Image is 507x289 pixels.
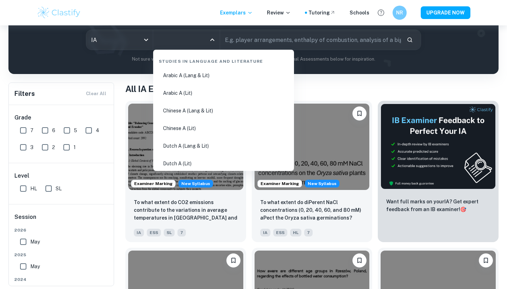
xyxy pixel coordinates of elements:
li: Dutch A (Lang & Lit) [156,138,291,154]
span: 2025 [14,252,109,258]
img: ESS IA example thumbnail: To what extent do CO2 emissions contribu [128,104,243,190]
span: 2 [52,143,55,151]
div: Starting from the May 2026 session, the ESS IA requirements have changed. We created this exempla... [179,180,213,187]
a: ThumbnailWant full marks on yourIA? Get expert feedback from an IB examiner! [378,101,499,242]
h6: NR [396,9,404,17]
span: 5 [74,127,77,134]
p: Want full marks on your IA ? Get expert feedback from an IB examiner! [386,198,490,213]
span: 2026 [14,227,109,233]
span: ESS [273,229,287,236]
h6: Session [14,213,109,227]
h6: Level [14,172,109,180]
div: IA [86,30,153,50]
img: Thumbnail [381,104,496,189]
li: Arabic A (Lang & Lit) [156,67,291,84]
div: Studies in Language and Literature [156,53,291,67]
button: Search [404,34,416,46]
span: 1 [74,143,76,151]
p: To what extent do diPerent NaCl concentrations (0, 20, 40, 60, and 80 mM) aPect the Oryza sativa ... [260,198,364,222]
h6: Filters [14,89,35,99]
p: Not sure what to search for? You can always look through our example Internal Assessments below f... [14,56,493,63]
button: Bookmark [352,253,367,268]
span: 🎯 [460,207,466,212]
span: SL [164,229,175,236]
li: Chinese A (Lit) [156,120,291,136]
div: Starting from the May 2026 session, the ESS IA requirements have changed. We created this exempla... [305,180,339,187]
button: Bookmark [352,106,367,121]
li: Arabic A (Lit) [156,85,291,101]
p: To what extent do CO2 emissions contribute to the variations in average temperatures in Indonesia... [134,198,238,222]
span: Examiner Marking [131,180,175,187]
span: New Syllabus [305,180,339,187]
span: IA [134,229,144,236]
img: Clastify logo [37,6,81,20]
button: UPGRADE NOW [421,6,470,19]
button: Close [207,35,217,45]
a: Schools [350,9,369,17]
li: Dutch A (Lit) [156,155,291,172]
span: 7 [30,127,33,134]
button: Bookmark [479,253,493,268]
span: 3 [30,143,33,151]
button: NR [393,6,407,20]
span: New Syllabus [179,180,213,187]
span: 7 [304,229,313,236]
img: ESS IA example thumbnail: To what extent do diPerent NaCl concentr [255,104,370,190]
button: Bookmark [226,253,240,268]
span: Examiner Marking [258,180,302,187]
span: 7 [177,229,186,236]
span: IA [260,229,270,236]
span: HL [290,229,301,236]
h1: All IA Examples [125,82,499,95]
span: HL [30,185,37,192]
h6: Grade [14,113,109,122]
input: E.g. player arrangements, enthalpy of combustion, analysis of a big city... [220,30,401,50]
p: Review [267,9,291,17]
span: May [30,263,40,270]
button: Help and Feedback [375,7,387,19]
span: SL [56,185,62,192]
a: Examiner MarkingStarting from the May 2026 session, the ESS IA requirements have changed. We crea... [252,101,373,242]
p: Exemplars [220,9,253,17]
a: Examiner MarkingStarting from the May 2026 session, the ESS IA requirements have changed. We crea... [125,101,246,242]
a: Tutoring [308,9,336,17]
span: May [30,238,40,246]
span: 2024 [14,276,109,283]
span: 6 [52,127,55,134]
span: ESS [147,229,161,236]
span: 4 [96,127,99,134]
li: Chinese A (Lang & Lit) [156,103,291,119]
